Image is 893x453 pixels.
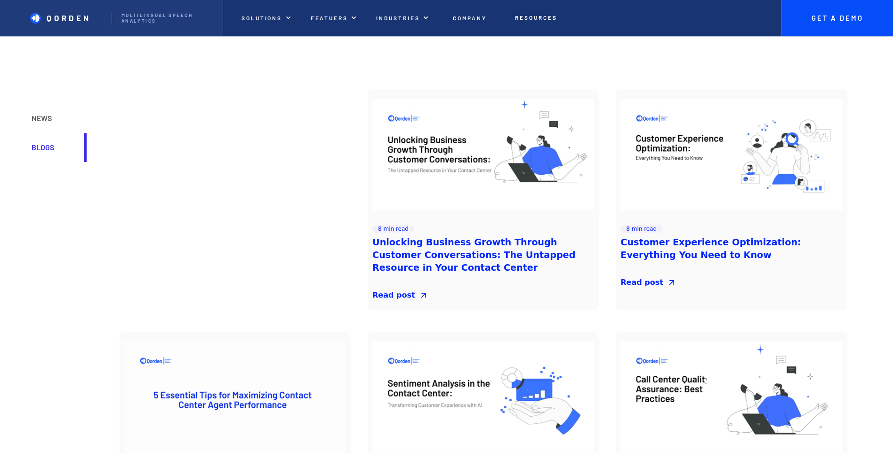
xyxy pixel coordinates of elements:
[47,13,91,23] p: QORDEN
[241,15,282,21] p: Solutions
[372,290,415,301] div: Read post
[515,14,557,21] p: Resources
[626,225,657,233] div: 8 min read
[372,236,594,275] a: Unlocking Business Growth Through Customer Conversations: The Untapped Resource in Your Contact C...
[311,15,348,21] p: Featuers
[32,113,74,123] div: NEWS
[378,225,409,233] div: 8 min read
[121,13,213,24] p: Multilingual Speech analytics
[620,236,842,262] a: Customer Experience Optimization: Everything You Need to Know
[32,142,74,153] div: Blogs
[372,290,428,301] a: Read post
[453,15,487,21] p: Company
[620,277,676,288] a: Read post
[376,15,419,21] p: industries
[802,14,873,23] p: Get A Demo
[620,277,663,288] div: Read post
